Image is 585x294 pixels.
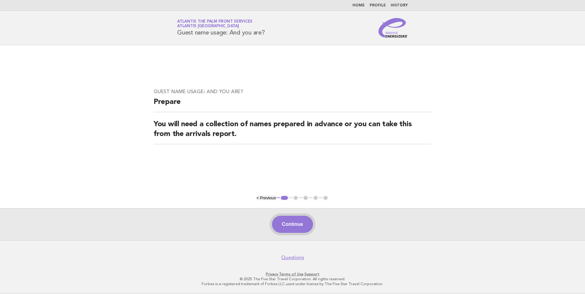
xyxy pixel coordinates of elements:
[370,4,386,7] a: Profile
[266,272,278,276] a: Privacy
[105,281,480,286] p: Forbes is a registered trademark of Forbes LLC used under license by The Five Star Travel Corpora...
[304,272,319,276] a: Support
[154,119,431,144] h2: You will need a collection of names prepared in advance or you can take this from the arrivals re...
[281,255,304,261] a: Questions
[177,20,265,36] h1: Guest name usage: And you are?
[256,196,276,200] button: < Previous
[272,216,313,233] button: Continue
[105,272,480,277] p: · ·
[391,4,408,7] a: History
[177,20,252,28] a: Atlantis The Palm Front ServicesAtlantis [GEOGRAPHIC_DATA]
[105,277,480,281] p: © 2025 The Five Star Travel Corporation. All rights reserved.
[352,4,365,7] a: Home
[279,272,304,276] a: Terms of Use
[378,18,408,38] img: Service Energizers
[154,89,431,95] h3: Guest name usage: And you are?
[154,97,431,112] h2: Prepare
[280,195,289,201] button: 1
[177,24,239,28] span: Atlantis [GEOGRAPHIC_DATA]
